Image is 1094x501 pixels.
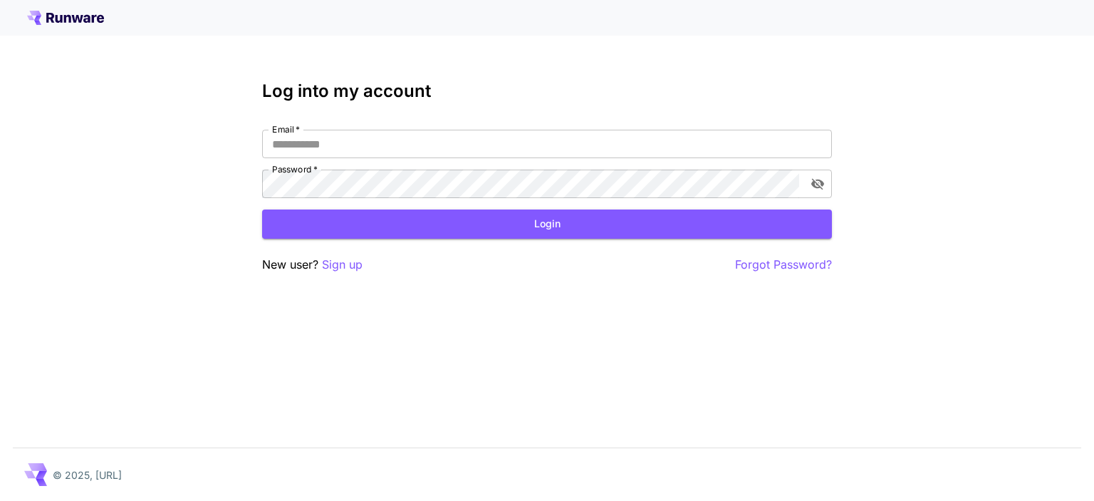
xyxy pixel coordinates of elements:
[272,123,300,135] label: Email
[322,256,363,274] button: Sign up
[805,171,830,197] button: toggle password visibility
[53,468,122,482] p: © 2025, [URL]
[272,163,318,175] label: Password
[262,210,832,239] button: Login
[262,81,832,101] h3: Log into my account
[735,256,832,274] button: Forgot Password?
[262,256,363,274] p: New user?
